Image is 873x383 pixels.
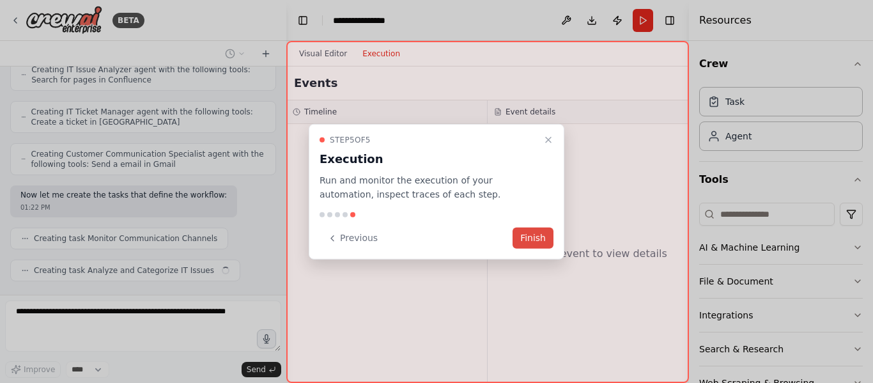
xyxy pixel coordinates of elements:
[330,134,371,145] span: Step 5 of 5
[320,228,385,249] button: Previous
[320,173,538,202] p: Run and monitor the execution of your automation, inspect traces of each step.
[513,228,553,249] button: Finish
[541,132,556,147] button: Close walkthrough
[320,150,538,168] h3: Execution
[294,12,312,29] button: Hide left sidebar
